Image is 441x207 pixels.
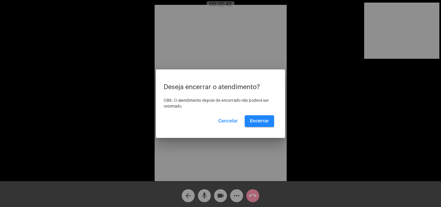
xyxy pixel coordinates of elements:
[218,119,238,123] span: Cancelar
[213,115,243,127] button: Cancelar
[250,119,269,123] span: Encerrar
[164,84,277,91] p: Deseja encerrar o atendimento?
[164,98,269,108] span: OBS: O atendimento depois de encerrado não poderá ser retomado.
[245,115,274,127] button: Encerrar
